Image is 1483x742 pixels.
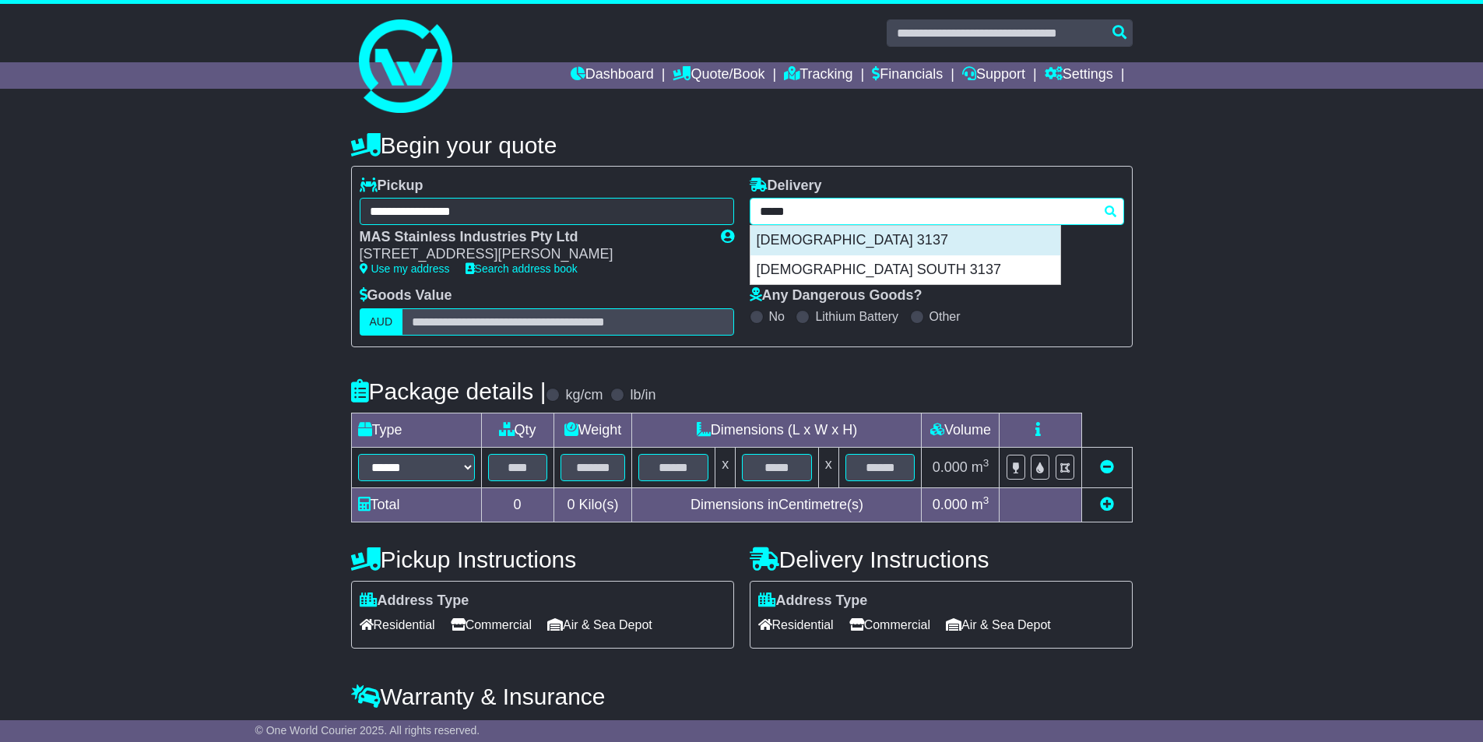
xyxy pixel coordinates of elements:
[849,613,930,637] span: Commercial
[632,413,922,447] td: Dimensions (L x W x H)
[872,62,943,89] a: Financials
[972,459,989,475] span: m
[750,255,1060,285] div: [DEMOGRAPHIC_DATA] SOUTH 3137
[750,226,1060,255] div: [DEMOGRAPHIC_DATA] 3137
[1100,497,1114,512] a: Add new item
[983,494,989,506] sup: 3
[451,613,532,637] span: Commercial
[360,308,403,336] label: AUD
[565,387,603,404] label: kg/cm
[481,413,553,447] td: Qty
[750,198,1124,225] typeahead: Please provide city
[553,487,632,522] td: Kilo(s)
[351,547,734,572] h4: Pickup Instructions
[481,487,553,522] td: 0
[360,287,452,304] label: Goods Value
[962,62,1025,89] a: Support
[946,613,1051,637] span: Air & Sea Depot
[930,309,961,324] label: Other
[1045,62,1113,89] a: Settings
[758,613,834,637] span: Residential
[360,229,705,246] div: MAS Stainless Industries Pty Ltd
[758,593,868,610] label: Address Type
[351,378,546,404] h4: Package details |
[750,287,922,304] label: Any Dangerous Goods?
[972,497,989,512] span: m
[750,178,822,195] label: Delivery
[255,724,480,737] span: © One World Courier 2025. All rights reserved.
[673,62,764,89] a: Quote/Book
[815,309,898,324] label: Lithium Battery
[750,547,1133,572] h4: Delivery Instructions
[933,497,968,512] span: 0.000
[351,413,481,447] td: Type
[547,613,652,637] span: Air & Sea Depot
[784,62,852,89] a: Tracking
[818,447,838,487] td: x
[553,413,632,447] td: Weight
[630,387,655,404] label: lb/in
[922,413,1000,447] td: Volume
[360,593,469,610] label: Address Type
[983,457,989,469] sup: 3
[360,178,423,195] label: Pickup
[351,487,481,522] td: Total
[508,718,532,733] span: 250
[567,497,575,512] span: 0
[632,487,922,522] td: Dimensions in Centimetre(s)
[571,62,654,89] a: Dashboard
[466,262,578,275] a: Search address book
[351,684,1133,709] h4: Warranty & Insurance
[715,447,736,487] td: x
[360,613,435,637] span: Residential
[360,246,705,263] div: [STREET_ADDRESS][PERSON_NAME]
[360,262,450,275] a: Use my address
[351,718,1133,735] div: All our quotes include a $ FreightSafe warranty.
[1100,459,1114,475] a: Remove this item
[351,132,1133,158] h4: Begin your quote
[933,459,968,475] span: 0.000
[769,309,785,324] label: No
